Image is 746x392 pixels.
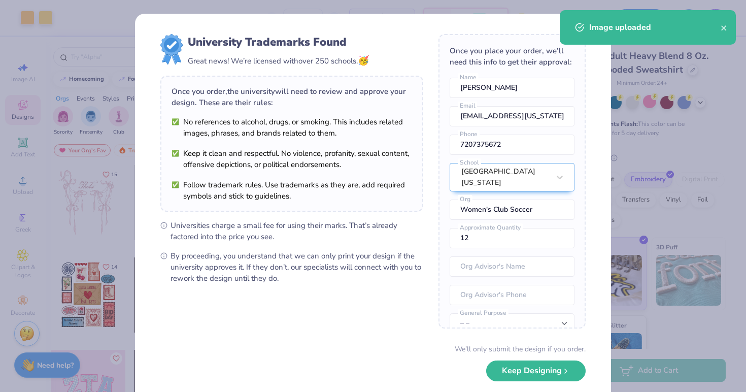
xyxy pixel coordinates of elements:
[721,21,728,34] button: close
[486,361,586,381] button: Keep Designing
[450,106,574,126] input: Email
[172,86,412,108] div: Once you order, the university will need to review and approve your design. These are their rules:
[188,54,369,68] div: Great news! We’re licensed with over 250 schools.
[455,344,586,354] div: We’ll only submit the design if you order.
[450,135,574,155] input: Phone
[358,54,369,67] span: 🥳
[172,179,412,202] li: Follow trademark rules. Use trademarks as they are, add required symbols and stick to guidelines.
[461,166,550,188] div: [GEOGRAPHIC_DATA][US_STATE]
[160,34,183,64] img: license-marks-badge.png
[188,34,369,50] div: University Trademarks Found
[450,256,574,277] input: Org Advisor's Name
[172,116,412,139] li: No references to alcohol, drugs, or smoking. This includes related images, phrases, and brands re...
[450,45,574,68] div: Once you place your order, we’ll need this info to get their approval:
[450,285,574,305] input: Org Advisor's Phone
[450,200,574,220] input: Org
[171,220,423,242] span: Universities charge a small fee for using their marks. That’s already factored into the price you...
[450,78,574,98] input: Name
[171,250,423,284] span: By proceeding, you understand that we can only print your design if the university approves it. I...
[450,228,574,248] input: Approximate Quantity
[172,148,412,170] li: Keep it clean and respectful. No violence, profanity, sexual content, offensive depictions, or po...
[589,21,721,34] div: Image uploaded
